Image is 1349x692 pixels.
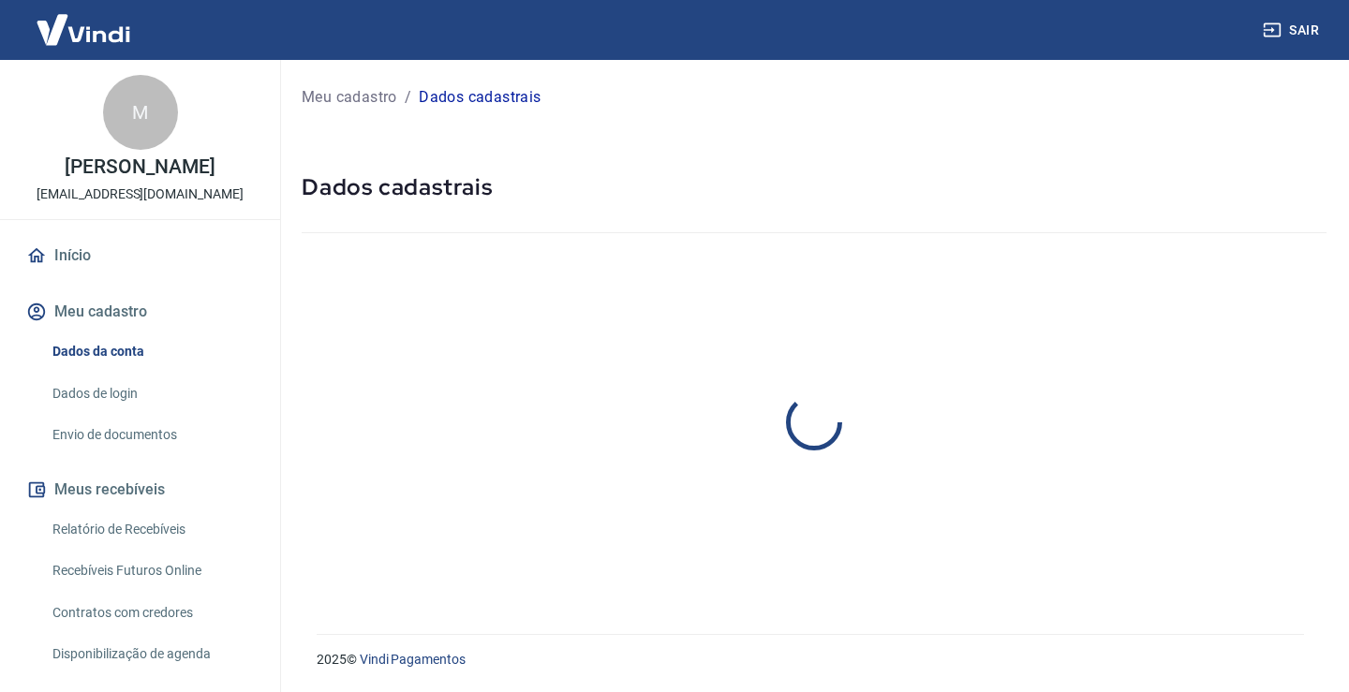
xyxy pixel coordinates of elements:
a: Dados de login [45,375,258,413]
a: Início [22,235,258,276]
a: Relatório de Recebíveis [45,510,258,549]
a: Recebíveis Futuros Online [45,552,258,590]
a: Meu cadastro [302,86,397,109]
a: Envio de documentos [45,416,258,454]
a: Contratos com credores [45,594,258,632]
img: Vindi [22,1,144,58]
button: Sair [1259,13,1327,48]
p: 2025 © [317,650,1304,670]
a: Vindi Pagamentos [360,652,466,667]
button: Meus recebíveis [22,469,258,510]
h5: Dados cadastrais [302,172,1327,202]
p: [EMAIL_ADDRESS][DOMAIN_NAME] [37,184,244,204]
button: Meu cadastro [22,291,258,332]
p: [PERSON_NAME] [65,157,215,177]
a: Dados da conta [45,332,258,371]
p: Dados cadastrais [419,86,541,109]
p: / [405,86,411,109]
a: Disponibilização de agenda [45,635,258,673]
div: M [103,75,178,150]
